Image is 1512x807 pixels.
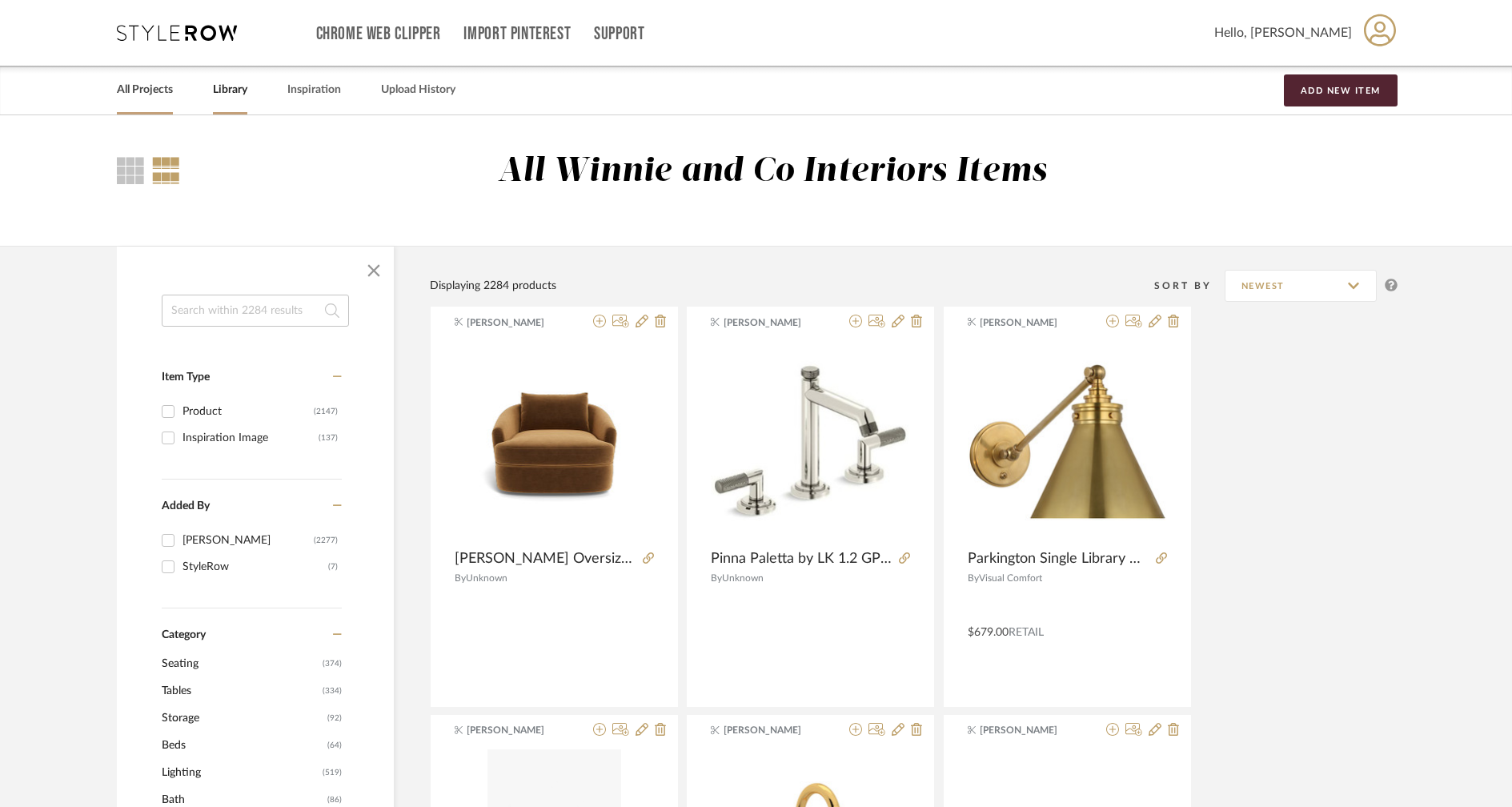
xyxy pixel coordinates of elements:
[1154,278,1225,294] div: Sort By
[1214,23,1352,42] span: Hello, [PERSON_NAME]
[968,342,1167,541] img: Parkington Single Library Wall Light
[711,342,910,541] img: Pinna Paletta by LK 1.2 GPM Widespread Bathroom Faucet with Tall Spout and Pop-Up Drain Assembly
[213,79,247,101] a: Library
[327,733,342,758] span: (64)
[980,315,1081,330] span: [PERSON_NAME]
[467,723,568,737] span: [PERSON_NAME]
[117,79,173,101] a: All Projects
[1009,627,1044,638] span: Retail
[323,760,342,785] span: (519)
[722,573,764,583] span: Unknown
[455,573,466,583] span: By
[162,628,206,642] span: Category
[463,27,571,41] a: Import Pinterest
[319,425,338,451] div: (137)
[162,677,319,705] span: Tables
[162,500,210,512] span: Added By
[724,723,824,737] span: [PERSON_NAME]
[323,678,342,704] span: (334)
[287,79,341,101] a: Inspiration
[455,550,636,568] span: [PERSON_NAME] Oversized Swivel Chair
[968,627,1009,638] span: $679.00
[162,650,319,677] span: Seating
[466,573,507,583] span: Unknown
[182,528,314,553] div: [PERSON_NAME]
[980,723,1081,737] span: [PERSON_NAME]
[314,399,338,424] div: (2147)
[162,705,323,732] span: Storage
[594,27,644,41] a: Support
[182,554,328,580] div: StyleRow
[430,277,556,295] div: Displaying 2284 products
[467,315,568,330] span: [PERSON_NAME]
[314,528,338,553] div: (2277)
[162,295,349,327] input: Search within 2284 results
[327,705,342,731] span: (92)
[711,550,892,568] span: Pinna Paletta by LK 1.2 GPM Widespread Bathroom Faucet with Tall Spout and Pop-Up Drain Assembly
[968,550,1149,568] span: Parkington Single Library Wall Light
[968,573,979,583] span: By
[323,651,342,677] span: (374)
[724,315,824,330] span: [PERSON_NAME]
[316,27,441,41] a: Chrome Web Clipper
[162,732,323,759] span: Beds
[162,759,319,786] span: Lighting
[498,151,1048,192] div: All Winnie and Co Interiors Items
[979,573,1042,583] span: Visual Comfort
[1284,74,1398,106] button: Add New Item
[711,573,722,583] span: By
[358,255,390,287] button: Close
[381,79,455,101] a: Upload History
[182,399,314,424] div: Product
[328,554,338,580] div: (7)
[182,425,319,451] div: Inspiration Image
[162,371,210,383] span: Item Type
[455,378,654,504] img: Marshall Oversized Swivel Chair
